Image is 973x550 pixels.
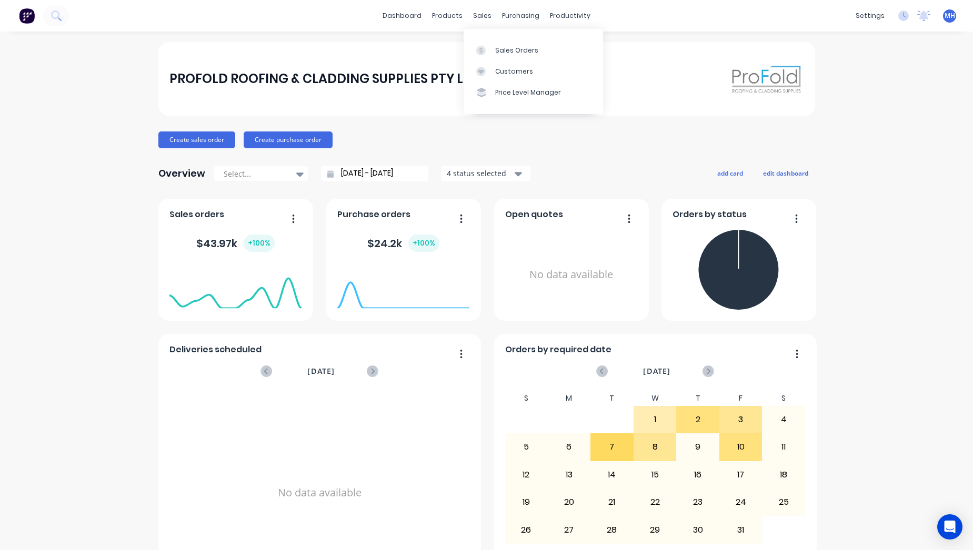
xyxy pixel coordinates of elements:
[441,166,530,181] button: 4 status selected
[677,406,719,433] div: 2
[19,8,35,24] img: Factory
[850,8,890,24] div: settings
[548,391,591,406] div: M
[244,235,275,252] div: + 100 %
[495,46,538,55] div: Sales Orders
[196,235,275,252] div: $ 43.97k
[505,391,548,406] div: S
[720,434,762,460] div: 10
[548,434,590,460] div: 6
[676,391,719,406] div: T
[643,365,670,377] span: [DATE]
[677,462,719,488] div: 16
[720,489,762,515] div: 24
[634,406,676,433] div: 1
[763,462,805,488] div: 18
[545,8,596,24] div: productivity
[937,514,962,539] div: Open Intercom Messenger
[634,391,677,406] div: W
[505,208,563,221] span: Open quotes
[591,462,633,488] div: 14
[505,489,547,515] div: 19
[720,462,762,488] div: 17
[548,516,590,543] div: 27
[495,67,533,76] div: Customers
[677,516,719,543] div: 30
[548,489,590,515] div: 20
[497,8,545,24] div: purchasing
[468,8,497,24] div: sales
[158,131,235,148] button: Create sales order
[158,163,205,184] div: Overview
[719,391,763,406] div: F
[763,489,805,515] div: 25
[710,166,750,180] button: add card
[763,434,805,460] div: 11
[634,489,676,515] div: 22
[763,406,805,433] div: 4
[591,489,633,515] div: 21
[169,208,224,221] span: Sales orders
[505,225,637,324] div: No data available
[730,61,804,97] img: PROFOLD ROOFING & CLADDING SUPPLIES PTY LTD
[495,88,561,97] div: Price Level Manager
[673,208,747,221] span: Orders by status
[677,434,719,460] div: 9
[634,462,676,488] div: 15
[505,434,547,460] div: 5
[464,39,603,60] a: Sales Orders
[464,82,603,103] a: Price Level Manager
[756,166,815,180] button: edit dashboard
[945,11,955,21] span: MH
[427,8,468,24] div: products
[720,406,762,433] div: 3
[505,462,547,488] div: 12
[447,168,513,179] div: 4 status selected
[377,8,427,24] a: dashboard
[634,516,676,543] div: 29
[505,343,611,356] span: Orders by required date
[762,391,805,406] div: S
[244,131,333,148] button: Create purchase order
[677,489,719,515] div: 23
[591,516,633,543] div: 28
[590,391,634,406] div: T
[307,365,335,377] span: [DATE]
[169,68,480,89] div: PROFOLD ROOFING & CLADDING SUPPLIES PTY LTD
[367,235,439,252] div: $ 24.2k
[720,516,762,543] div: 31
[634,434,676,460] div: 8
[591,434,633,460] div: 7
[464,61,603,82] a: Customers
[408,235,439,252] div: + 100 %
[548,462,590,488] div: 13
[505,516,547,543] div: 26
[337,208,410,221] span: Purchase orders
